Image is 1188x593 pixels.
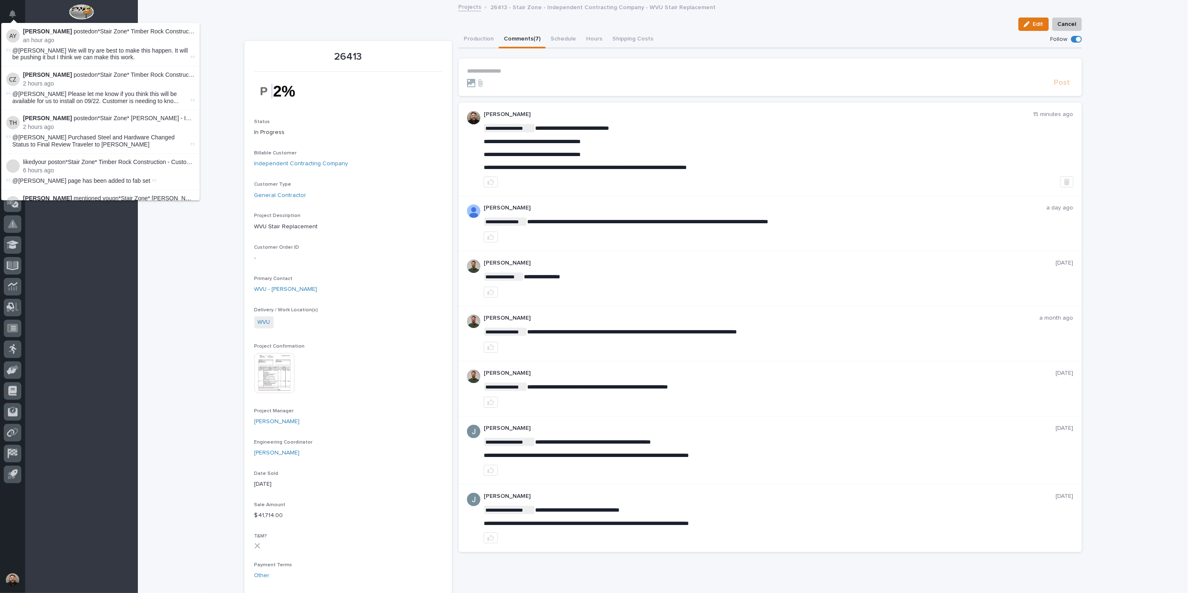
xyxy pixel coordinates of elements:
[254,449,300,457] a: [PERSON_NAME]
[254,502,286,507] span: Sale Amount
[467,111,480,124] img: ACg8ocLB2sBq07NhafZLDpfZztpbDqa4HYtD3rBf5LhdHf4k=s96-c
[13,91,189,105] span: @[PERSON_NAME] Please let me know if you think this will be available for us to install on 09/22....
[467,493,480,506] img: ACg8ocIJHU6JEmo4GV-3KL6HuSvSpWhSGqG5DdxF6tKpN6m2=s96-c
[467,425,480,438] img: ACg8ocIJHU6JEmo4GV-3KL6HuSvSpWhSGqG5DdxF6tKpN6m2=s96-c
[467,315,480,328] img: AATXAJw4slNr5ea0WduZQVIpKGhdapBAGQ9xVsOeEvl5=s96-c
[254,511,442,520] p: $ 41,714.00
[254,254,442,262] p: -
[484,370,1056,377] p: [PERSON_NAME]
[10,10,21,23] div: Notifications
[1018,18,1049,31] button: Edit
[254,128,442,137] p: In Progress
[1033,20,1043,28] span: Edit
[98,28,237,35] a: *Stair Zone* Timber Rock Construction - Custom Stair
[499,31,546,48] button: Comments (7)
[23,80,195,87] p: 2 hours ago
[6,29,20,43] img: Adam Yutzy
[23,37,195,44] p: an hour ago
[484,111,1033,118] p: [PERSON_NAME]
[484,493,1056,500] p: [PERSON_NAME]
[254,571,270,580] a: Other
[484,315,1040,322] p: [PERSON_NAME]
[254,534,267,539] span: T&M?
[581,31,607,48] button: Hours
[254,213,301,218] span: Project Description
[254,51,442,63] p: 26413
[490,2,716,11] p: 26413 - Stair Zone - Independent Contracting Company - WVU Stair Replacement
[254,409,294,414] span: Project Manager
[1051,36,1068,43] p: Follow
[258,318,270,327] a: WVU
[467,260,480,273] img: AATXAJw4slNr5ea0WduZQVIpKGhdapBAGQ9xVsOeEvl5=s96-c
[484,204,1047,212] p: [PERSON_NAME]
[254,471,279,476] span: Date Sold
[254,440,313,445] span: Engineering Coordinator
[254,119,270,124] span: Status
[1056,370,1074,377] p: [DATE]
[458,2,481,11] a: Projects
[23,115,72,121] strong: [PERSON_NAME]
[69,4,94,20] img: Workspace Logo
[484,232,498,242] button: like this post
[13,134,175,148] span: @[PERSON_NAME] Purchased Steel and Hardware Changed Status to Final Review Traveler to [PERSON_NAME]
[254,159,348,168] a: Independent Contracting Company
[23,28,72,35] strong: [PERSON_NAME]
[1056,493,1074,500] p: [DATE]
[254,344,305,349] span: Project Confirmation
[607,31,658,48] button: Shipping Costs
[254,245,300,250] span: Customer Order ID
[23,195,195,202] p: mentioned you on :
[1047,204,1074,212] p: a day ago
[484,425,1056,432] p: [PERSON_NAME]
[119,195,335,202] a: *Stair Zone* [PERSON_NAME] - ID Logistics Warehousing LLC - Crossover Project
[484,532,498,543] button: like this post
[13,47,188,61] span: @[PERSON_NAME] We will try are best to make this happen. It will be pushing it but I think we can...
[4,5,21,23] button: Notifications
[4,571,21,589] button: users-avatar
[13,177,150,184] span: @[PERSON_NAME] page has been added to fab set
[254,308,318,313] span: Delivery / Work Location(s)
[23,71,195,78] p: posted on :
[98,71,237,78] a: *Stair Zone* Timber Rock Construction - Custom Stair
[484,465,498,476] button: like this post
[254,77,317,106] img: U3prZaUb_eo9crvqY3PrQRsYY-VRfObdRWipJ_LqRmU
[484,397,498,408] button: like this post
[1051,78,1074,88] button: Post
[467,204,480,218] img: AOh14GjpcA6ydKGAvwfezp8OhN30Q3_1BHk5lQOeczEvCIoEuGETHm2tT-JUDAHyqffuBe4ae2BInEDZwLlH3tcCd_oYlV_i4...
[1056,425,1074,432] p: [DATE]
[254,563,292,568] span: Payment Terms
[254,276,293,281] span: Primary Contact
[467,370,480,383] img: AATXAJw4slNr5ea0WduZQVIpKGhdapBAGQ9xVsOeEvl5=s96-c
[23,71,72,78] strong: [PERSON_NAME]
[254,480,442,489] p: [DATE]
[6,116,20,129] img: Tyler Hartsough
[459,31,499,48] button: Production
[23,115,195,122] p: posted on :
[23,28,195,35] p: posted on :
[23,159,195,166] p: liked your post on *Stair Zone* Timber Rock Construction - Custom Stair :
[254,285,317,294] a: WVU - [PERSON_NAME]
[484,260,1056,267] p: [PERSON_NAME]
[484,287,498,298] button: like this post
[484,342,498,353] button: like this post
[6,196,20,209] img: Ben Miller
[254,222,442,231] p: WVU Stair Replacement
[1058,19,1076,29] span: Cancel
[254,151,297,156] span: Billable Customer
[484,177,498,187] button: like this post
[254,417,300,426] a: [PERSON_NAME]
[254,191,307,200] a: General Contractor
[254,182,292,187] span: Customer Type
[1040,315,1074,322] p: a month ago
[1033,111,1074,118] p: 15 minutes ago
[1056,260,1074,267] p: [DATE]
[1054,78,1070,88] span: Post
[98,115,314,121] a: *Stair Zone* [PERSON_NAME] - ID Logistics Warehousing LLC - Crossover Project
[23,195,72,202] strong: [PERSON_NAME]
[6,73,20,86] img: Cole Ziegler
[1052,18,1082,31] button: Cancel
[23,167,195,174] p: 6 hours ago
[23,124,195,131] p: 2 hours ago
[546,31,581,48] button: Schedule
[1060,177,1074,187] button: Delete post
